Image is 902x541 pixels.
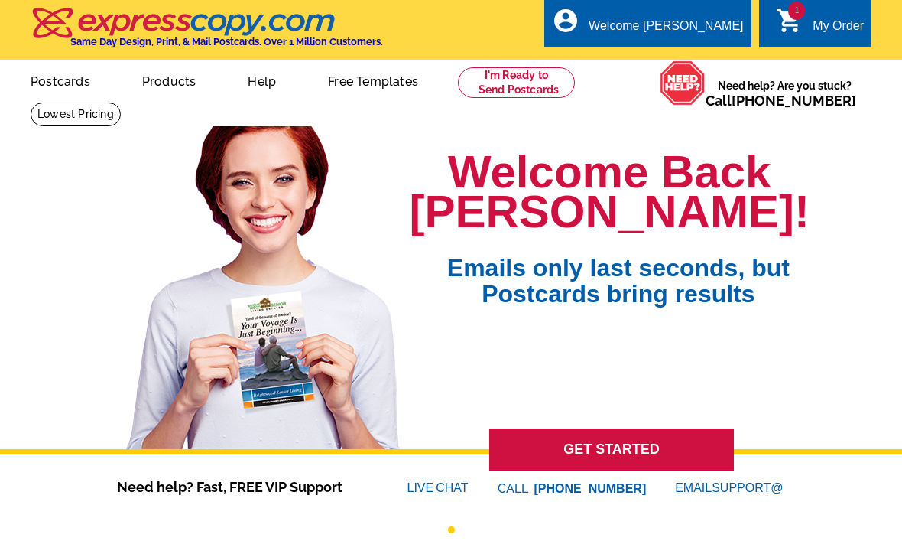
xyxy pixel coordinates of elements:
h1: Welcome Back [PERSON_NAME]! [410,152,810,232]
a: [PHONE_NUMBER] [732,93,856,109]
a: Postcards [6,62,115,98]
h4: Same Day Design, Print, & Mail Postcards. Over 1 Million Customers. [70,36,383,47]
a: LIVECHAT [407,481,469,494]
a: 1 shopping_cart My Order [776,17,864,36]
a: Free Templates [303,62,443,98]
a: Products [118,62,221,98]
font: SUPPORT@ [712,479,785,497]
div: Welcome [PERSON_NAME] [589,19,743,41]
span: Emails only last seconds, but Postcards bring results [427,232,810,307]
i: account_circle [552,7,579,34]
img: help [660,60,706,106]
span: Need help? Are you stuck? [706,78,864,109]
i: shopping_cart [776,7,803,34]
font: LIVE [407,479,436,497]
span: Call [706,93,856,109]
button: 1 of 1 [448,526,455,533]
div: My Order [813,19,864,41]
span: Need help? Fast, FREE VIP Support [117,477,362,497]
a: Same Day Design, Print, & Mail Postcards. Over 1 Million Customers. [31,18,383,47]
a: Help [223,62,300,98]
a: GET STARTED [489,429,734,471]
span: 1 [788,2,805,20]
img: welcome-back-logged-in.png [117,114,410,449]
